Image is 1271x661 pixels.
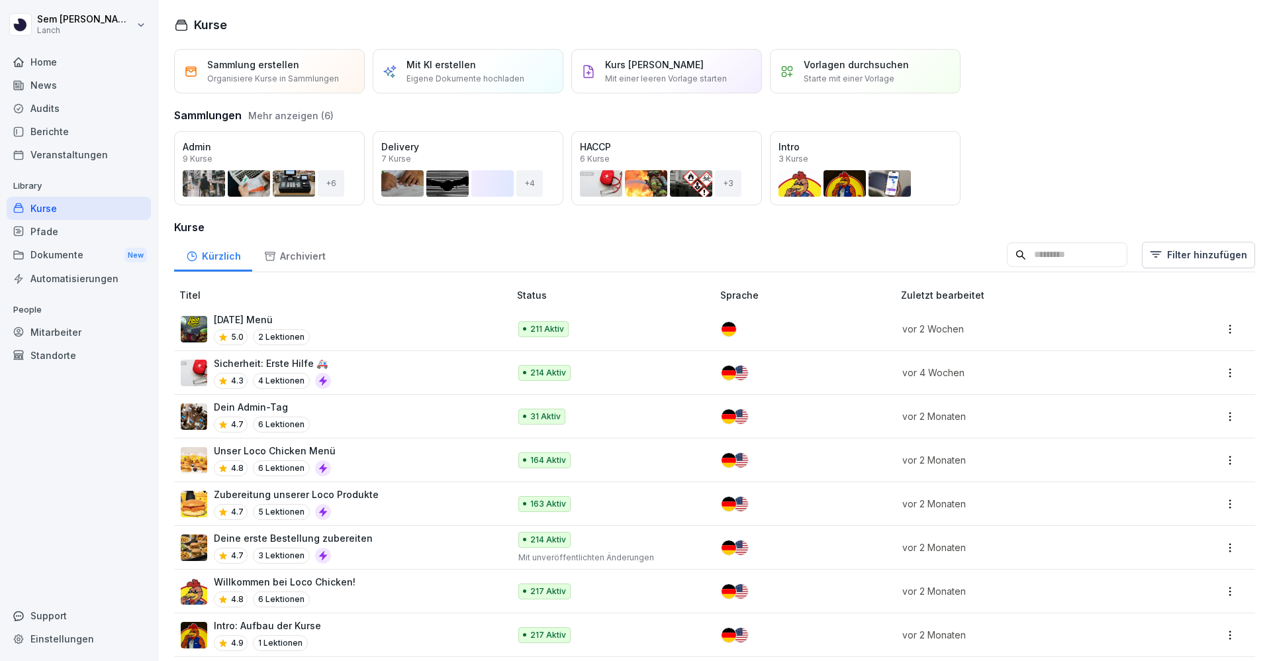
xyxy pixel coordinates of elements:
a: Admin9 Kurse+6 [174,131,365,205]
p: Admin [183,140,356,154]
h3: Kurse [174,219,1255,235]
p: 7 Kurse [381,155,411,163]
div: Audits [7,97,151,120]
div: + 4 [516,170,543,197]
p: vor 2 Monaten [902,497,1149,511]
img: de.svg [722,540,736,555]
img: us.svg [733,628,748,642]
img: de.svg [722,453,736,468]
a: News [7,74,151,97]
p: Status [517,288,715,302]
img: de.svg [722,409,736,424]
p: 1 Lektionen [253,635,308,651]
img: snc91y4odgtnypq904nm9imt.png [181,622,207,648]
p: 217 Aktiv [530,585,566,597]
img: us.svg [733,453,748,468]
p: vor 4 Wochen [902,366,1149,380]
img: ec5nih0dud1r891humttpyeb.png [181,316,207,342]
div: Dokumente [7,243,151,268]
p: 6 Lektionen [253,591,310,607]
p: Zubereitung unserer Loco Produkte [214,487,379,501]
p: vor 2 Monaten [902,584,1149,598]
p: 31 Aktiv [530,411,561,423]
img: de.svg [722,628,736,642]
p: 2 Lektionen [253,329,310,345]
p: 3 Kurse [778,155,808,163]
p: Titel [179,288,512,302]
img: ovcsqbf2ewum2utvc3o527vw.png [181,360,207,386]
p: 5 Lektionen [253,504,310,520]
div: Home [7,50,151,74]
div: Veranstaltungen [7,143,151,166]
p: Lanch [37,26,134,35]
p: Vorlagen durchsuchen [804,58,909,72]
a: HACCP6 Kurse+3 [571,131,762,205]
button: Filter hinzufügen [1142,242,1255,268]
a: Pfade [7,220,151,243]
p: 6 Kurse [580,155,610,163]
img: us.svg [733,366,748,380]
p: Kurs [PERSON_NAME] [605,58,704,72]
img: de.svg [722,322,736,336]
p: 214 Aktiv [530,534,566,546]
p: 217 Aktiv [530,629,566,641]
img: lfqm4qxhxxazmhnytvgjifca.png [181,578,207,605]
img: de.svg [722,584,736,599]
p: 211 Aktiv [530,323,564,335]
a: Standorte [7,344,151,367]
p: 6 Lektionen [253,417,310,432]
a: Archiviert [252,238,337,272]
div: Einstellungen [7,627,151,650]
img: c67ig4vc8dbdrjns2s7fmr16.png [181,447,207,474]
p: vor 2 Monaten [902,409,1149,423]
p: [DATE] Menü [214,313,310,327]
p: 4.7 [231,506,244,518]
p: Intro: Aufbau der Kurse [214,619,321,633]
p: 4.3 [231,375,244,387]
p: 9 Kurse [183,155,212,163]
button: Mehr anzeigen (6) [248,109,334,123]
p: Mit einer leeren Vorlage starten [605,73,727,85]
p: Delivery [381,140,555,154]
p: 164 Aktiv [530,454,566,466]
p: Organisiere Kurse in Sammlungen [207,73,339,85]
p: Sammlung erstellen [207,58,299,72]
a: Berichte [7,120,151,143]
p: Unser Loco Chicken Menü [214,444,336,458]
p: 5.0 [231,331,244,343]
p: 163 Aktiv [530,498,566,510]
h3: Sammlungen [174,107,242,123]
div: Kürzlich [174,238,252,272]
p: Starte mit einer Vorlage [804,73,894,85]
p: Sprache [720,288,896,302]
p: 6 Lektionen [253,460,310,476]
p: Zuletzt bearbeitet [901,288,1164,302]
p: 4.8 [231,462,244,474]
div: Mitarbeiter [7,321,151,344]
img: de.svg [722,366,736,380]
img: us.svg [733,409,748,424]
img: de.svg [722,497,736,511]
h1: Kurse [194,16,227,34]
div: New [124,248,147,263]
p: Sem [PERSON_NAME] [37,14,134,25]
p: Library [7,176,151,197]
p: vor 2 Wochen [902,322,1149,336]
a: Kurse [7,197,151,220]
p: Intro [778,140,952,154]
img: us.svg [733,584,748,599]
div: + 6 [318,170,344,197]
p: Sicherheit: Erste Hilfe 🚑 [214,356,331,370]
p: vor 2 Monaten [902,628,1149,642]
div: Support [7,604,151,627]
p: Dein Admin-Tag [214,400,310,414]
a: Automatisierungen [7,267,151,290]
img: us.svg [733,497,748,511]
